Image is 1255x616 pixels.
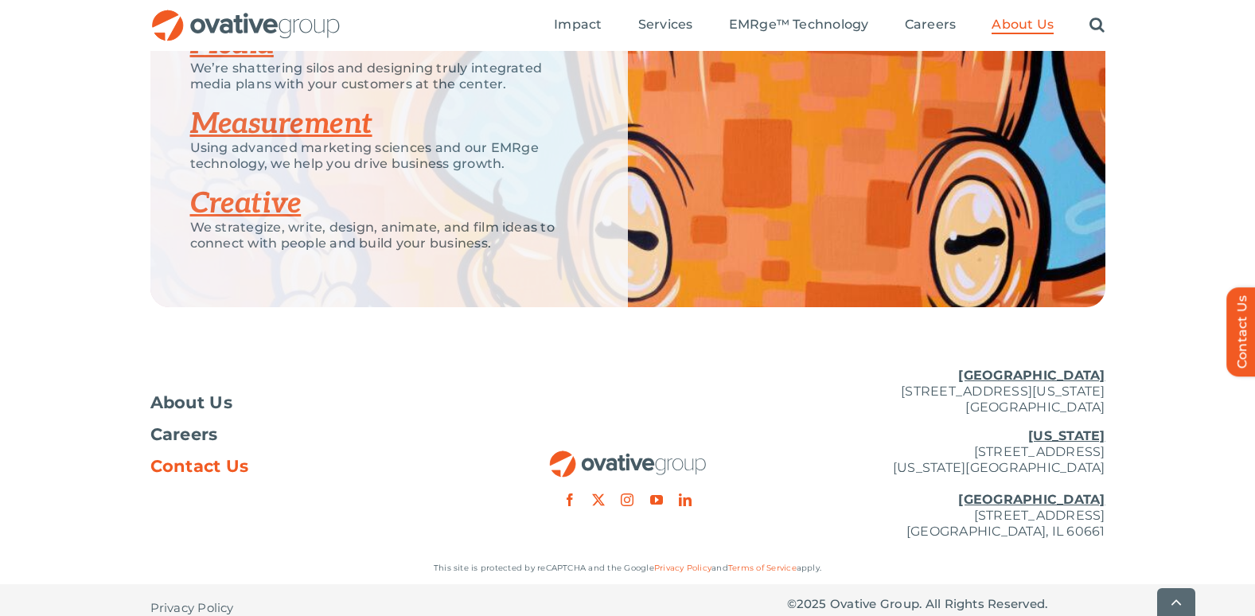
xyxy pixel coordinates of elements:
u: [US_STATE] [1028,428,1105,443]
span: Careers [905,17,957,33]
a: Privacy Policy [654,563,711,573]
a: About Us [150,395,469,411]
p: We’re shattering silos and designing truly integrated media plans with your customers at the center. [190,60,588,92]
a: Search [1089,17,1105,34]
a: Careers [905,17,957,34]
a: Creative [190,186,302,221]
a: facebook [563,493,576,506]
p: This site is protected by reCAPTCHA and the Google and apply. [150,560,1105,576]
a: Careers [150,427,469,443]
u: [GEOGRAPHIC_DATA] [958,492,1105,507]
p: We strategize, write, design, animate, and film ideas to connect with people and build your busin... [190,220,588,251]
p: [STREET_ADDRESS][US_STATE] [GEOGRAPHIC_DATA] [787,368,1105,415]
span: 2025 [797,596,827,611]
a: Contact Us [150,458,469,474]
u: [GEOGRAPHIC_DATA] [958,368,1105,383]
span: About Us [150,395,233,411]
nav: Footer Menu [150,395,469,474]
span: Services [638,17,693,33]
a: EMRge™ Technology [729,17,869,34]
a: OG_Full_horizontal_RGB [150,8,341,23]
a: Services [638,17,693,34]
span: Privacy Policy [150,600,234,616]
a: Impact [554,17,602,34]
p: [STREET_ADDRESS] [US_STATE][GEOGRAPHIC_DATA] [STREET_ADDRESS] [GEOGRAPHIC_DATA], IL 60661 [787,428,1105,540]
a: twitter [592,493,605,506]
a: instagram [621,493,633,506]
span: Careers [150,427,218,443]
p: Using advanced marketing sciences and our EMRge technology, we help you drive business growth. [190,140,588,172]
a: OG_Full_horizontal_RGB [548,449,707,464]
p: © Ovative Group. All Rights Reserved. [787,596,1105,612]
a: youtube [650,493,663,506]
a: About Us [992,17,1054,34]
span: Impact [554,17,602,33]
span: EMRge™ Technology [729,17,869,33]
a: linkedin [679,493,692,506]
span: Contact Us [150,458,249,474]
a: Measurement [190,107,372,142]
span: About Us [992,17,1054,33]
a: Terms of Service [728,563,797,573]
